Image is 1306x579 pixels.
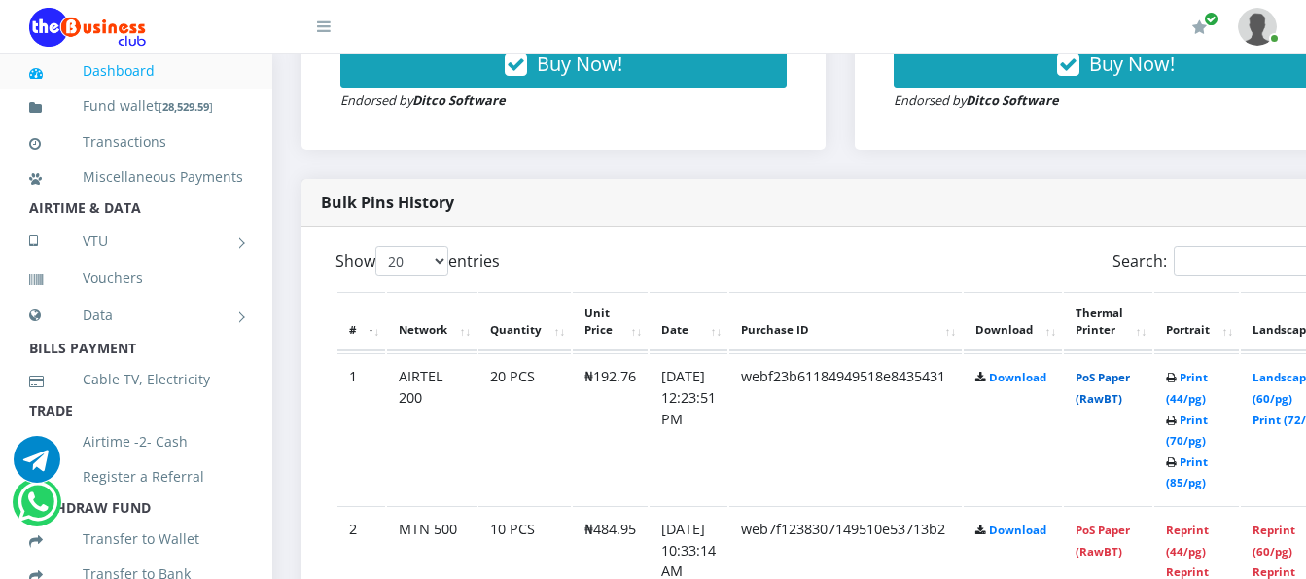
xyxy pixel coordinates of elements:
[29,120,243,164] a: Transactions
[18,493,57,525] a: Chat for support
[387,353,477,504] td: AIRTEL 200
[1166,370,1208,406] a: Print (44/pg)
[1064,292,1152,352] th: Thermal Printer: activate to sort column ascending
[989,370,1046,384] a: Download
[337,353,385,504] td: 1
[1166,523,1209,559] a: Reprint (44/pg)
[1154,292,1239,352] th: Portrait: activate to sort column ascending
[162,99,209,114] b: 28,529.59
[387,292,477,352] th: Network: activate to sort column ascending
[966,91,1059,109] strong: Ditco Software
[29,357,243,402] a: Cable TV, Electricity
[337,292,385,352] th: #: activate to sort column descending
[29,517,243,561] a: Transfer to Wallet
[29,291,243,340] a: Data
[964,292,1062,352] th: Download: activate to sort column ascending
[29,256,243,301] a: Vouchers
[29,155,243,199] a: Miscellaneous Payments
[29,419,243,464] a: Airtime -2- Cash
[29,454,243,499] a: Register a Referral
[478,353,571,504] td: 20 PCS
[1238,8,1277,46] img: User
[375,246,448,276] select: Showentries
[340,91,506,109] small: Endorsed by
[412,91,506,109] strong: Ditco Software
[1192,19,1207,35] i: Renew/Upgrade Subscription
[340,41,787,88] button: Buy Now!
[29,217,243,266] a: VTU
[729,353,962,504] td: webf23b61184949518e8435431
[989,523,1046,537] a: Download
[894,91,1059,109] small: Endorsed by
[14,451,60,483] a: Chat for support
[321,192,454,213] strong: Bulk Pins History
[537,51,622,77] span: Buy Now!
[650,353,727,504] td: [DATE] 12:23:51 PM
[29,8,146,47] img: Logo
[729,292,962,352] th: Purchase ID: activate to sort column ascending
[29,84,243,129] a: Fund wallet[28,529.59]
[1253,523,1295,559] a: Reprint (60/pg)
[1166,413,1208,449] a: Print (70/pg)
[1089,51,1175,77] span: Buy Now!
[573,353,648,504] td: ₦192.76
[1076,370,1130,406] a: PoS Paper (RawBT)
[573,292,648,352] th: Unit Price: activate to sort column ascending
[159,99,213,114] small: [ ]
[335,246,500,276] label: Show entries
[1166,454,1208,490] a: Print (85/pg)
[1204,12,1218,26] span: Renew/Upgrade Subscription
[29,49,243,93] a: Dashboard
[478,292,571,352] th: Quantity: activate to sort column ascending
[650,292,727,352] th: Date: activate to sort column ascending
[1076,523,1130,559] a: PoS Paper (RawBT)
